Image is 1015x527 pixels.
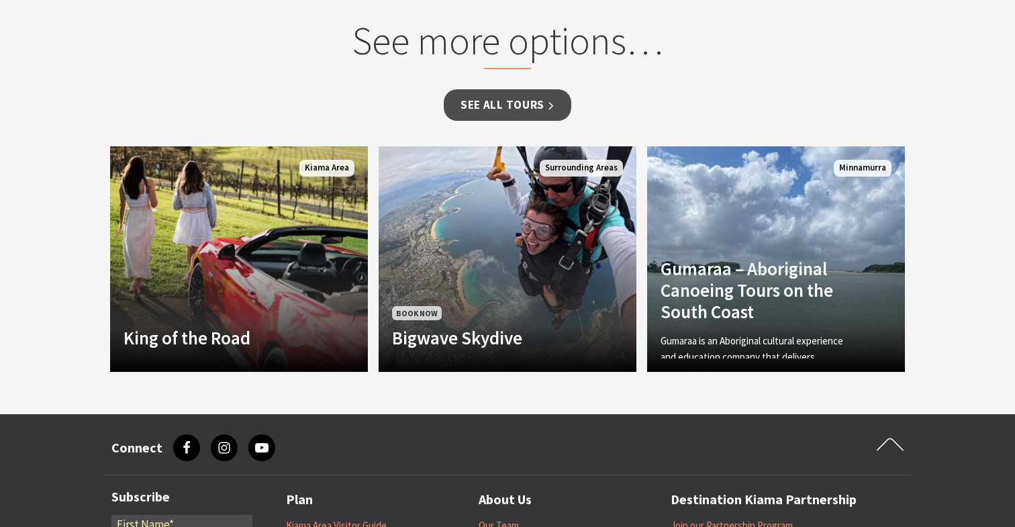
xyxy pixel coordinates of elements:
h3: Connect [111,440,162,456]
a: Destination Kiama Partnership [671,489,857,511]
a: Another Image Used King of the Road Kiama Area [110,146,368,372]
span: Minnamurra [834,160,891,177]
h3: Subscribe [111,489,252,505]
h2: See more options… [252,17,764,70]
h4: Bigwave Skydive [392,327,584,348]
span: Surrounding Areas [540,160,623,177]
h4: Gumaraa – Aboriginal Canoeing Tours on the South Coast [661,258,853,323]
span: Book Now [392,306,442,320]
a: Gumaraa – Aboriginal Canoeing Tours on the South Coast Gumaraa is an Aboriginal cultural experien... [647,146,905,372]
a: Plan [286,489,313,511]
h4: King of the Road [124,327,316,348]
a: Book Now Bigwave Skydive Surrounding Areas [379,146,636,372]
a: About Us [479,489,532,511]
span: Kiama Area [299,160,354,177]
a: See all Tours [444,89,571,121]
p: Gumaraa is an Aboriginal cultural experience and education company that delivers authentic Indige... [661,333,853,381]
